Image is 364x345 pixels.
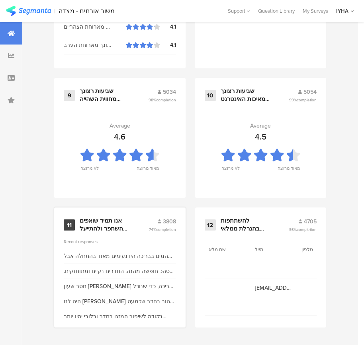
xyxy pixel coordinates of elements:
span: 5054 [303,88,317,96]
div: Recent responses [64,238,176,245]
div: המים בבריכה היו נעימים מאוד בהתחלה אבל אח''כ בגלל החום היה חם גם בתוך המים, אם היה אפשר להוריד קצ... [64,252,176,260]
section: טלפון [301,246,337,253]
div: שביעות רצונך מאיכות האינטרנט האלחוטי בשטחי האכסניה [221,87,270,103]
div: שביעות רצונך מחווית השהייה בבריכה וסביבתה [80,87,129,103]
div: היה לנו [PERSON_NAME] צהוב בחדר שכמעט עקץ את בתי בת השלוש זו רשלנות שאין אזהרה בנושא ומנהל המתחם ... [64,297,176,306]
div: מאוד מרוצה [278,165,300,176]
span: completion [297,97,317,103]
span: [EMAIL_ADDRESS][DOMAIN_NAME] [255,284,294,292]
div: 4.1 [160,41,176,49]
div: 9 [64,90,75,101]
div: מאוד מרוצה [137,165,159,176]
div: נקודה לשיפור המזגן בחדר ובלובי יהיו יותר חזקים [64,312,176,321]
div: סהכ חופשה מהנה. החדרים נקיים ומתוחזקים. חדר האוכל היה לא טוב. אנחנו אורחים קבועים באנא בארץ. והפע... [64,267,176,275]
span: 3808 [163,217,176,226]
div: IYHA [336,7,348,15]
div: 12 [205,219,216,231]
img: segmanta logo [6,6,51,16]
span: 93% [289,227,317,233]
span: 98% [149,97,176,103]
div: | [54,6,55,16]
div: Average [250,122,271,130]
section: מייל [255,246,291,253]
span: 99% [289,97,317,103]
div: משוב אורחים - מצדה [59,7,115,15]
span: completion [156,97,176,103]
span: 74% [149,227,176,233]
span: 5034 [163,88,176,96]
span: completion [156,227,176,233]
a: My Surveys [299,7,332,15]
div: לא מרוצה [221,165,240,176]
span: 4705 [304,217,317,226]
a: Question Library [254,7,299,15]
div: להשתתפות בהגרלת ממלאי המשובים יש למלא את הפרטים [221,217,270,233]
div: לא מרוצה [80,165,99,176]
span: completion [297,227,317,233]
div: 10 [205,90,216,101]
div: 4.5 [255,131,266,143]
div: 4.1 [160,23,176,31]
div: 11 [64,219,75,231]
section: שם מלא [209,246,245,253]
div: Average [110,122,130,130]
div: אנו תמיד שואפים להשתפר ולהתייעל ודעתך חשובה לנו [80,217,129,233]
div: Support [228,5,250,17]
div: חסר שעון [PERSON_NAME] בבריכה, כדי שנוכל לדעת את השעה כשאנחנו נהנים בבריכה.ואם אפשר לפתוח עוד פס ... [64,282,176,291]
div: שביעות רצונך מארוחת הצהריים [64,23,126,31]
div: 4.6 [114,131,125,143]
div: שביעות רצונך מארוחת הערב [64,41,126,49]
